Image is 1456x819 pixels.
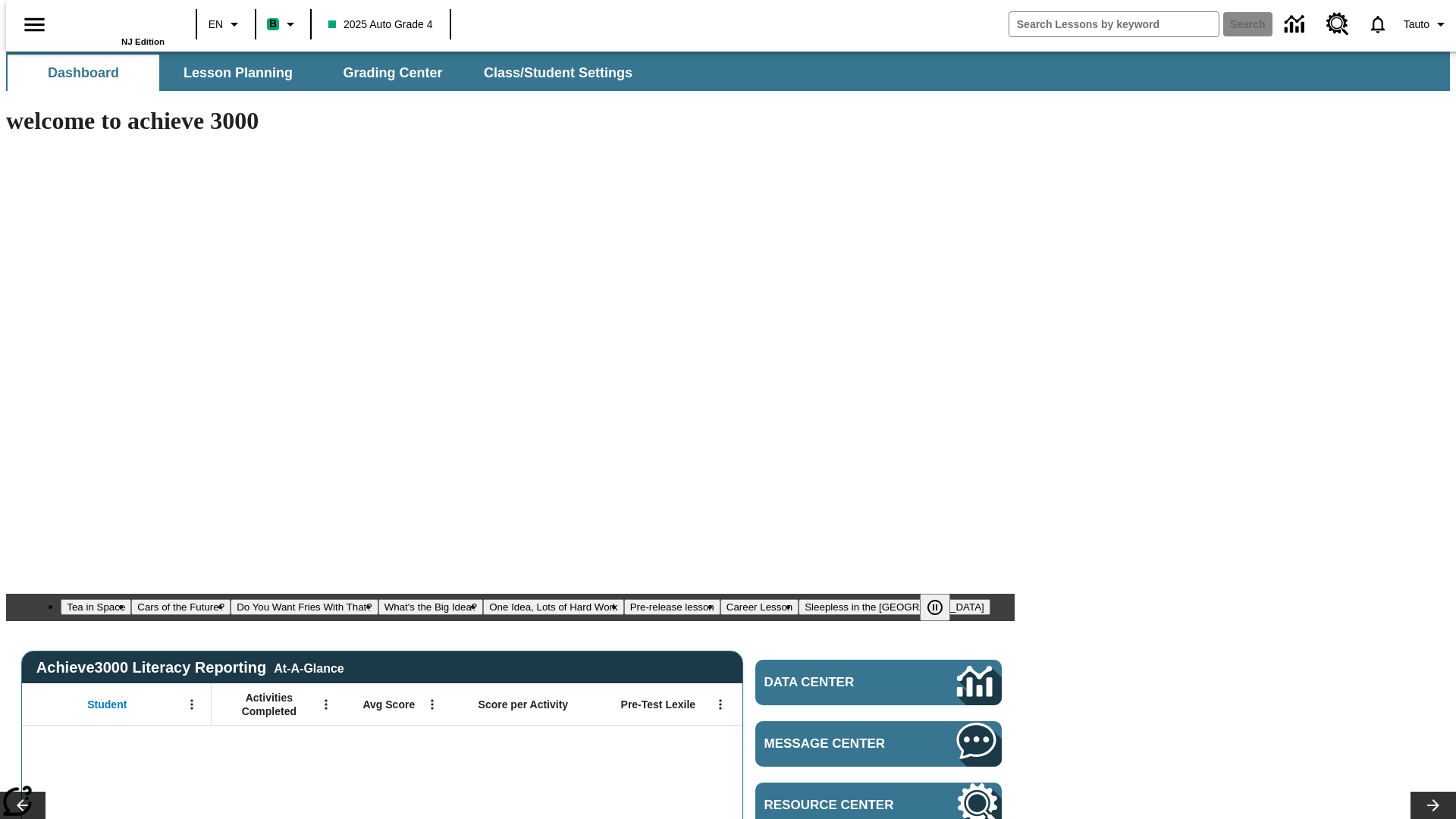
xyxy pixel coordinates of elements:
[709,693,732,716] button: Open Menu
[1009,12,1219,36] input: search field
[274,659,344,676] div: At-A-Glance
[720,599,799,615] button: Slide 7 Career Lesson
[621,698,696,711] span: Pre-Test Lexile
[180,693,203,716] button: Open Menu
[920,594,950,621] button: Pause
[48,64,119,82] span: Dashboard
[1404,17,1429,33] span: Tauto
[1358,5,1398,44] a: Notifications
[6,55,646,91] div: SubNavbar
[269,14,277,33] span: B
[378,599,484,615] button: Slide 4 What's the Big Idea?
[61,599,131,615] button: Slide 1 Tea in Space
[87,698,127,711] span: Student
[479,698,569,711] span: Score per Activity
[362,698,415,711] span: Avg Score
[755,660,1002,705] a: Data Center
[764,675,906,690] span: Data Center
[1317,4,1358,45] a: Resource Center, Will open in new tab
[231,599,378,615] button: Slide 3 Do You Want Fries With That?
[202,11,250,38] button: Language: EN, Select a language
[209,17,223,33] span: EN
[764,736,912,752] span: Message Center
[131,599,231,615] button: Slide 2 Cars of the Future?
[1398,11,1456,38] button: Profile/Settings
[624,599,720,615] button: Slide 6 Pre-release lesson
[343,64,442,82] span: Grading Center
[799,599,990,615] button: Slide 8 Sleepless in the Animal Kingdom
[219,691,319,718] span: Activities Completed
[6,107,1015,135] h1: welcome to achieve 3000
[755,721,1002,767] a: Message Center
[1410,792,1456,819] button: Lesson carousel, Next
[421,693,444,716] button: Open Menu
[317,55,469,91] button: Grading Center
[315,693,337,716] button: Open Menu
[66,7,165,37] a: Home
[484,64,632,82] span: Class/Student Settings
[184,64,293,82] span: Lesson Planning
[66,5,165,46] div: Home
[6,52,1450,91] div: SubNavbar
[483,599,623,615] button: Slide 5 One Idea, Lots of Hard Work
[36,659,344,676] span: Achieve3000 Literacy Reporting
[472,55,645,91] button: Class/Student Settings
[328,17,433,33] span: 2025 Auto Grade 4
[12,2,57,47] button: Open side menu
[121,37,165,46] span: NJ Edition
[920,594,965,621] div: Pause
[764,798,912,813] span: Resource Center
[8,55,159,91] button: Dashboard
[261,11,306,38] button: Boost Class color is mint green. Change class color
[1276,4,1317,45] a: Data Center
[162,55,314,91] button: Lesson Planning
